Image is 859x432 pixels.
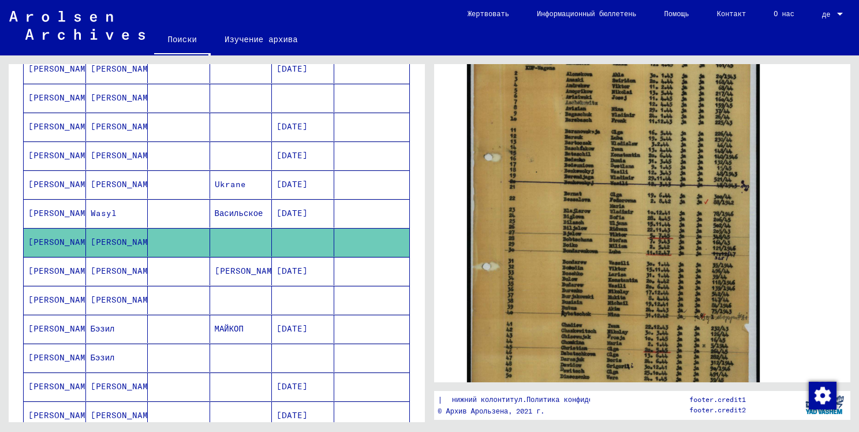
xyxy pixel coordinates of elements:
[272,257,334,285] mat-cell: [DATE]
[822,10,830,18] ya-tr-span: де
[443,394,652,406] a: нижний колонтитул.Политика конфиденциальности
[28,178,96,191] ya-tr-span: [PERSON_NAME]
[28,63,96,75] ya-tr-span: [PERSON_NAME]
[91,323,115,335] ya-tr-span: Бэзил
[803,390,846,419] img: yv_logo.png
[689,405,746,414] ya-tr-span: footer.credit2
[28,207,96,219] ya-tr-span: [PERSON_NAME]
[28,92,96,104] ya-tr-span: [PERSON_NAME]
[28,323,96,335] ya-tr-span: [PERSON_NAME]
[91,92,158,104] ya-tr-span: [PERSON_NAME]
[91,294,158,306] ya-tr-span: [PERSON_NAME]
[272,315,334,343] mat-cell: [DATE]
[91,121,158,133] ya-tr-span: [PERSON_NAME]
[372,394,652,406] div: |
[28,121,96,133] ya-tr-span: [PERSON_NAME]
[28,236,96,248] ya-tr-span: [PERSON_NAME]
[689,395,746,404] ya-tr-span: footer.credit1
[91,236,158,248] ya-tr-span: [PERSON_NAME]
[9,11,145,40] img: Arolsen_neg.svg
[272,113,334,141] mat-cell: [DATE]
[28,381,96,393] ya-tr-span: [PERSON_NAME]
[215,207,263,219] ya-tr-span: Васильское
[28,352,96,364] ya-tr-span: [PERSON_NAME]
[28,265,96,277] ya-tr-span: [PERSON_NAME]
[28,150,96,162] ya-tr-span: [PERSON_NAME]
[91,409,158,422] ya-tr-span: [PERSON_NAME]
[215,323,244,335] ya-tr-span: МАЙКОП
[272,373,334,401] mat-cell: [DATE]
[272,141,334,170] mat-cell: [DATE]
[225,30,298,49] ya-tr-span: Изучение архива
[91,381,158,393] ya-tr-span: [PERSON_NAME]
[91,352,115,364] ya-tr-span: Бэзил
[537,5,637,23] ya-tr-span: Информационный бюллетень
[272,55,334,83] mat-cell: [DATE]
[272,401,334,430] mat-cell: [DATE]
[215,265,282,277] ya-tr-span: [PERSON_NAME]
[91,150,158,162] ya-tr-span: [PERSON_NAME]
[211,25,312,53] a: Изучение архива
[272,199,334,228] mat-cell: [DATE]
[215,178,246,191] ya-tr-span: Ukrane
[91,265,158,277] ya-tr-span: [PERSON_NAME]
[91,178,158,191] ya-tr-span: [PERSON_NAME]
[91,207,117,219] ya-tr-span: Wasyl
[28,409,96,422] ya-tr-span: [PERSON_NAME]
[168,30,197,49] ya-tr-span: Поиски
[452,394,638,405] ya-tr-span: нижний колонтитул.Политика конфиденциальности
[774,5,794,23] ya-tr-span: О нас
[28,294,96,306] ya-tr-span: [PERSON_NAME]
[809,382,836,409] img: Изменить согласие
[717,5,746,23] ya-tr-span: Контакт
[272,170,334,199] mat-cell: [DATE]
[154,25,211,55] a: Поиски
[664,5,689,23] ya-tr-span: Помощь
[372,407,545,415] ya-tr-span: Авторские права © Архив Арользена, 2021 г.
[91,63,158,75] ya-tr-span: [PERSON_NAME]
[468,5,509,23] ya-tr-span: Жертвовать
